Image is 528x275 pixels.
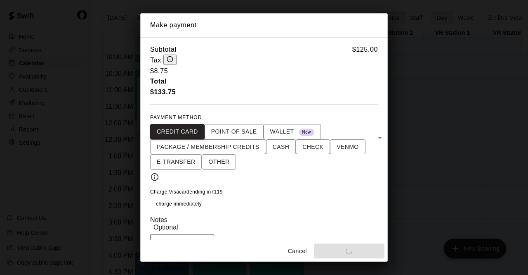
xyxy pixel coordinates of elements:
[264,124,321,139] button: WALLET New
[156,201,202,207] span: charge immediately
[299,129,314,136] span: New
[337,142,358,152] span: VENMO
[140,13,388,37] h2: Make payment
[150,189,223,195] span: Charge Visa card ending in 7119
[150,124,205,139] button: CREDIT CARD
[157,157,195,167] span: E-TRANSFER
[150,216,167,223] label: Notes
[150,139,266,155] button: PACKAGE / MEMBERSHIP CREDITS
[157,142,259,152] span: PACKAGE / MEMBERSHIP CREDITS
[150,66,378,77] h6: $ 8.75
[150,154,202,170] button: E-TRANSFER
[302,142,323,152] span: CHECK
[352,44,378,55] h6: $ 125.00
[150,224,181,231] span: Optional
[211,127,257,137] span: POINT OF SALE
[202,154,236,170] button: OTHER
[266,139,296,155] button: CASH
[208,157,229,167] span: OTHER
[330,139,365,155] button: VENMO
[150,55,378,66] h6: Tax
[205,124,264,139] button: POINT OF SALE
[273,142,290,152] span: CASH
[296,139,330,155] button: CHECK
[150,44,177,55] h6: Subtotal
[270,127,314,137] span: WALLET
[150,115,202,120] span: PAYMENT METHOD
[150,78,167,85] b: Total
[284,244,311,259] button: Cancel
[157,127,198,137] span: CREDIT CARD
[150,88,176,96] b: $ 133.75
